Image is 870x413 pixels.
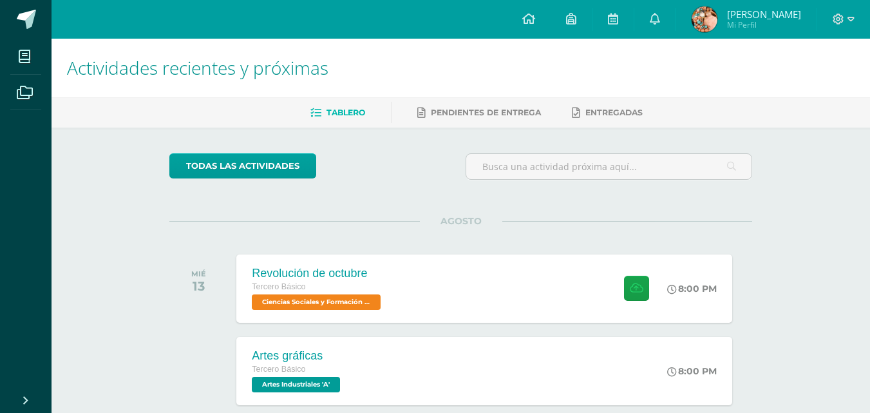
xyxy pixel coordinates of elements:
span: Artes Industriales 'A' [252,377,340,392]
span: Tercero Básico [252,365,305,374]
a: Entregadas [572,102,643,123]
div: MIÉ [191,269,206,278]
a: Pendientes de entrega [417,102,541,123]
span: Actividades recientes y próximas [67,55,328,80]
a: todas las Actividades [169,153,316,178]
span: Ciencias Sociales y Formación Ciudadana 'A' [252,294,381,310]
img: 4199a6295e3407bfa3dde7bf5fb4fb39.png [692,6,717,32]
div: 8:00 PM [667,365,717,377]
span: Tablero [326,108,365,117]
div: 8:00 PM [667,283,717,294]
span: Entregadas [585,108,643,117]
div: Revolución de octubre [252,267,384,280]
div: 13 [191,278,206,294]
span: [PERSON_NAME] [727,8,801,21]
span: AGOSTO [420,215,502,227]
span: Tercero Básico [252,282,305,291]
span: Pendientes de entrega [431,108,541,117]
a: Tablero [310,102,365,123]
div: Artes gráficas [252,349,343,363]
input: Busca una actividad próxima aquí... [466,154,752,179]
span: Mi Perfil [727,19,801,30]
